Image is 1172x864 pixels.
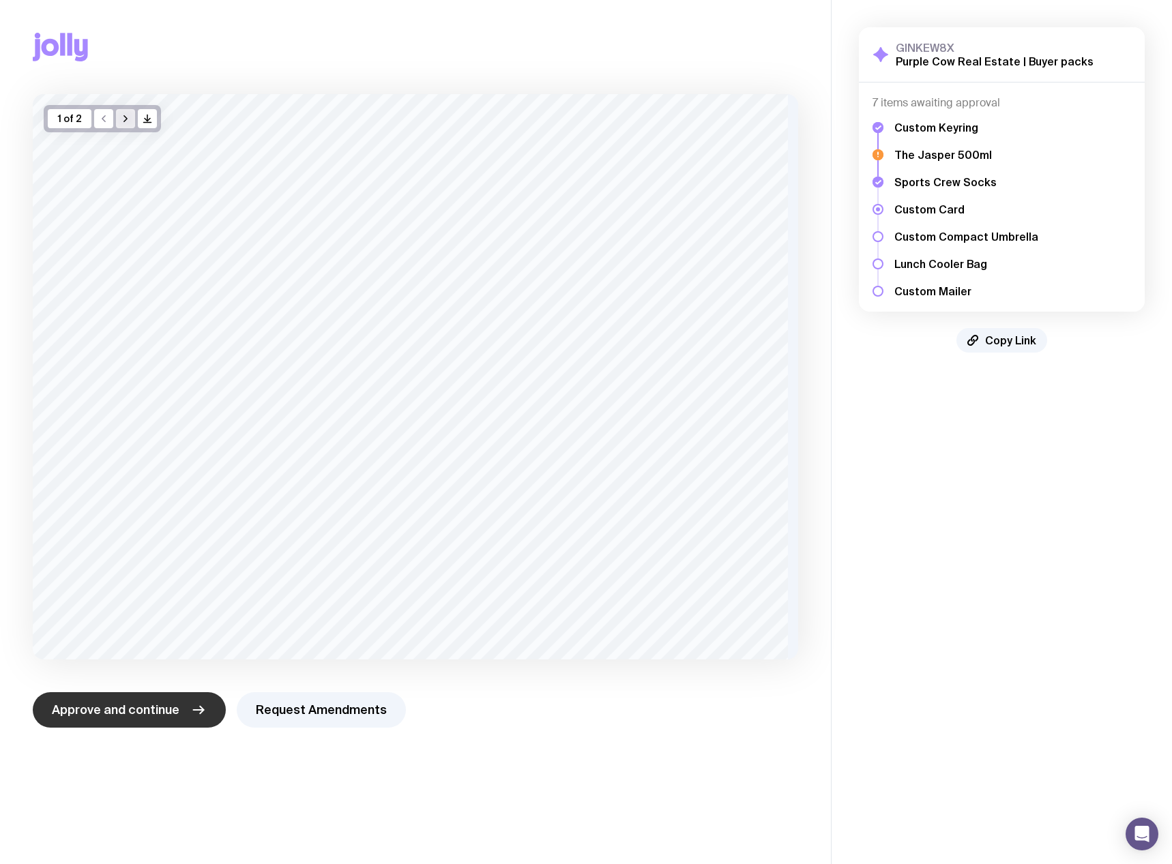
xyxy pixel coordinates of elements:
h5: Custom Card [894,203,1038,216]
span: Approve and continue [52,702,179,718]
g: /> /> [144,115,151,123]
h3: GINKEW8X [896,41,1094,55]
h2: Purple Cow Real Estate | Buyer packs [896,55,1094,68]
h5: Custom Mailer [894,284,1038,298]
h5: Sports Crew Socks [894,175,1038,189]
button: Copy Link [956,328,1047,353]
h5: Lunch Cooler Bag [894,257,1038,271]
h4: 7 items awaiting approval [873,96,1131,110]
div: Open Intercom Messenger [1126,818,1158,850]
h5: The Jasper 500ml [894,148,1038,162]
button: Request Amendments [237,692,406,728]
button: Approve and continue [33,692,226,728]
div: 1 of 2 [48,109,91,128]
h5: Custom Compact Umbrella [894,230,1038,243]
h5: Custom Keyring [894,121,1038,134]
button: />/> [138,109,157,128]
span: Copy Link [985,333,1036,347]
